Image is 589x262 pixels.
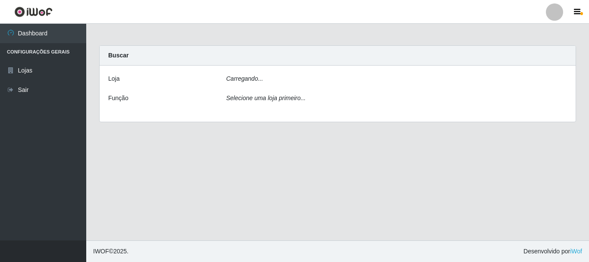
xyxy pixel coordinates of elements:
[108,94,128,103] label: Função
[93,248,109,255] span: IWOF
[14,6,53,17] img: CoreUI Logo
[523,247,582,256] span: Desenvolvido por
[108,52,128,59] strong: Buscar
[93,247,128,256] span: © 2025 .
[108,74,119,83] label: Loja
[226,95,306,101] i: Selecione uma loja primeiro...
[570,248,582,255] a: iWof
[226,75,263,82] i: Carregando...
